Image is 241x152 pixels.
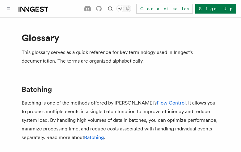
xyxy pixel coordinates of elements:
[157,100,186,106] a: Flow Control
[22,99,219,142] p: Batching is one of the methods offered by [PERSON_NAME]'s . It allows you to process multiple eve...
[22,85,52,94] a: Batching
[22,32,219,43] h1: Glossary
[107,5,114,12] button: Find something...
[22,48,219,65] p: This glossary serves as a quick reference for key terminology used in Inngest's documentation. Th...
[84,134,104,140] a: Batching
[116,5,131,12] button: Toggle dark mode
[136,4,193,14] a: Contact sales
[195,4,236,14] a: Sign Up
[5,5,12,12] button: Toggle navigation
